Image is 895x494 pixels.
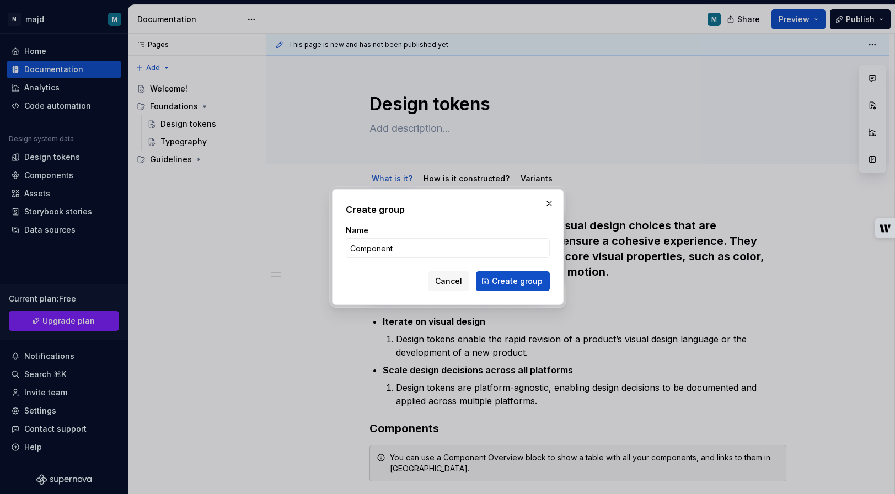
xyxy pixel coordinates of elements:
[476,271,550,291] button: Create group
[435,276,462,287] span: Cancel
[346,203,550,216] h2: Create group
[346,225,368,236] label: Name
[492,276,543,287] span: Create group
[428,271,469,291] button: Cancel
